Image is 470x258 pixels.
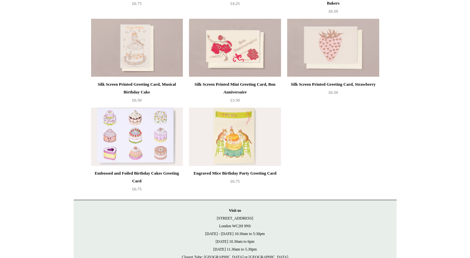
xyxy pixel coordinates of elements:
a: Silk Screen Printed Mini Greeting Card, Bon Anniversaire Silk Screen Printed Mini Greeting Card, ... [189,19,281,77]
div: Silk Screen Printed Mini Greeting Card, Bon Anniversaire [191,81,279,96]
span: £6.50 [132,98,141,102]
a: Silk Screen Printed Greeting Card, Strawberry Silk Screen Printed Greeting Card, Strawberry [287,19,379,77]
span: £6.75 [230,179,240,184]
span: £6.50 [329,90,338,95]
div: Embossed and Foiled Birthday Cakes Greeting Card [93,169,181,185]
span: £6.75 [132,187,141,191]
div: Engraved Mice Birthday Party Greeting Card [191,169,279,177]
img: Embossed and Foiled Birthday Cakes Greeting Card [91,108,183,166]
div: Silk Screen Printed Greeting Card, Strawberry [289,81,377,88]
strong: Visit us [229,208,241,213]
a: Embossed and Foiled Birthday Cakes Greeting Card £6.75 [91,169,183,196]
a: Silk Screen Printed Greeting Card, Musical Birthday Cake £6.50 [91,81,183,107]
a: Engraved Mice Birthday Party Greeting Card Engraved Mice Birthday Party Greeting Card [189,108,281,166]
img: Silk Screen Printed Mini Greeting Card, Bon Anniversaire [189,19,281,77]
img: Silk Screen Printed Greeting Card, Strawberry [287,19,379,77]
a: Silk Screen Printed Mini Greeting Card, Bon Anniversaire £3.50 [189,81,281,107]
a: Embossed and Foiled Birthday Cakes Greeting Card Embossed and Foiled Birthday Cakes Greeting Card [91,108,183,166]
a: Silk Screen Printed Greeting Card, Strawberry £6.50 [287,81,379,107]
img: Silk Screen Printed Greeting Card, Musical Birthday Cake [91,19,183,77]
span: £6.50 [329,9,338,14]
span: £4.25 [230,1,240,6]
img: Engraved Mice Birthday Party Greeting Card [189,108,281,166]
a: Silk Screen Printed Greeting Card, Musical Birthday Cake Silk Screen Printed Greeting Card, Music... [91,19,183,77]
span: £6.75 [132,1,141,6]
a: Engraved Mice Birthday Party Greeting Card £6.75 [189,169,281,196]
div: Silk Screen Printed Greeting Card, Musical Birthday Cake [93,81,181,96]
span: £3.50 [230,98,240,102]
